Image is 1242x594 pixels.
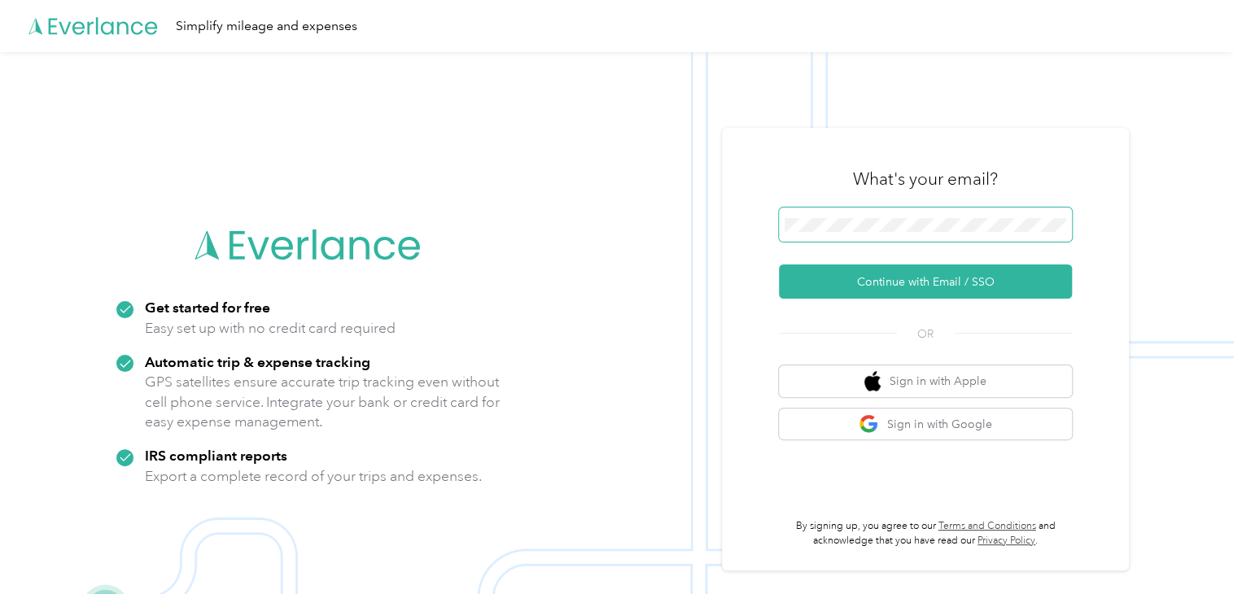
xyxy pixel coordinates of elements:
[779,408,1072,440] button: google logoSign in with Google
[859,414,879,435] img: google logo
[145,447,287,464] strong: IRS compliant reports
[938,520,1036,532] a: Terms and Conditions
[145,466,482,487] p: Export a complete record of your trips and expenses.
[145,353,370,370] strong: Automatic trip & expense tracking
[779,264,1072,299] button: Continue with Email / SSO
[977,535,1035,547] a: Privacy Policy
[145,299,270,316] strong: Get started for free
[864,371,881,391] img: apple logo
[176,16,357,37] div: Simplify mileage and expenses
[145,318,396,338] p: Easy set up with no credit card required
[897,325,954,343] span: OR
[779,519,1072,548] p: By signing up, you agree to our and acknowledge that you have read our .
[779,365,1072,397] button: apple logoSign in with Apple
[145,372,501,432] p: GPS satellites ensure accurate trip tracking even without cell phone service. Integrate your bank...
[853,168,998,190] h3: What's your email?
